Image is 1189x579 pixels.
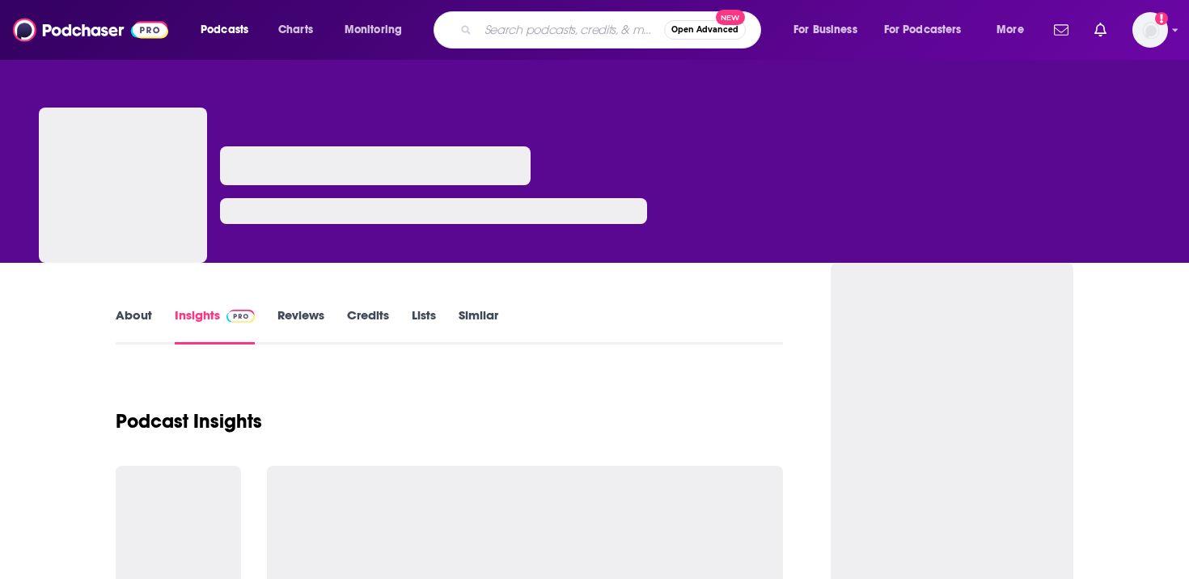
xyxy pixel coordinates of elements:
span: Podcasts [201,19,248,41]
span: More [996,19,1024,41]
span: Charts [278,19,313,41]
span: Open Advanced [671,26,738,34]
button: Show profile menu [1132,12,1168,48]
h1: Podcast Insights [116,409,262,433]
img: Podchaser - Follow, Share and Rate Podcasts [13,15,168,45]
img: User Profile [1132,12,1168,48]
input: Search podcasts, credits, & more... [478,17,664,43]
a: Show notifications dropdown [1088,16,1113,44]
button: open menu [874,17,985,43]
button: open menu [333,17,423,43]
button: Open AdvancedNew [664,20,746,40]
a: Charts [268,17,323,43]
div: Search podcasts, credits, & more... [449,11,776,49]
a: About [116,307,152,344]
span: Logged in as autumncomm [1132,12,1168,48]
span: New [716,10,745,25]
button: open menu [782,17,878,43]
button: open menu [985,17,1044,43]
a: Credits [347,307,389,344]
svg: Add a profile image [1155,12,1168,25]
img: Podchaser Pro [226,310,255,323]
a: Reviews [277,307,324,344]
span: For Business [793,19,857,41]
span: Monitoring [345,19,402,41]
a: Show notifications dropdown [1047,16,1075,44]
a: Lists [412,307,436,344]
a: Similar [459,307,498,344]
span: For Podcasters [884,19,962,41]
button: open menu [189,17,269,43]
a: InsightsPodchaser Pro [175,307,255,344]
